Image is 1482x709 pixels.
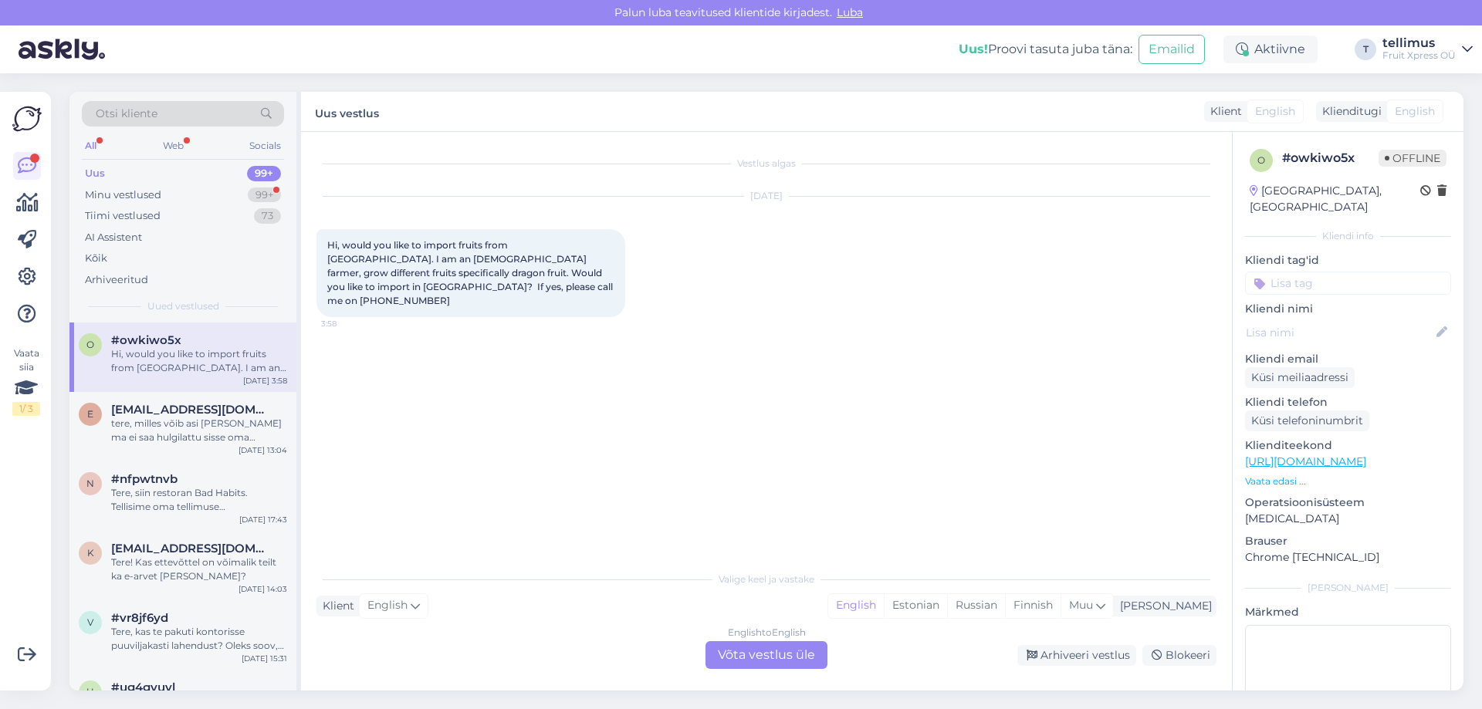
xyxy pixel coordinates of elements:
[1245,581,1451,595] div: [PERSON_NAME]
[147,299,219,313] span: Uued vestlused
[242,653,287,664] div: [DATE] 15:31
[239,444,287,456] div: [DATE] 13:04
[85,251,107,266] div: Kõik
[85,208,161,224] div: Tiimi vestlused
[239,514,287,525] div: [DATE] 17:43
[1382,37,1456,49] div: tellimus
[1395,103,1435,120] span: English
[86,686,94,697] span: u
[85,272,148,288] div: Arhiveeritud
[1139,35,1205,64] button: Emailid
[959,40,1132,59] div: Proovi tasuta juba täna:
[111,555,287,583] div: Tere! Kas ettevõttel on võimalik teilt ka e-arvet [PERSON_NAME]?
[1379,150,1446,167] span: Offline
[1255,103,1295,120] span: English
[1223,35,1318,63] div: Aktiivne
[315,101,379,122] label: Uus vestlus
[111,417,287,444] div: tere, milles võib asi [PERSON_NAME] ma ei saa hulgilattu sisse oma kasutaja ja parooliga?
[87,616,93,628] span: v
[321,318,379,329] span: 3:58
[1245,394,1451,410] p: Kliendi telefon
[239,583,287,595] div: [DATE] 14:03
[832,5,868,19] span: Luba
[111,486,287,514] div: Tere, siin restoran Bad Habits. Tellisime oma tellimuse [PERSON_NAME] 10-ks. Kell 12 helistasin k...
[316,157,1216,170] div: Vestlus algas
[1069,598,1093,612] span: Muu
[327,239,615,306] span: Hi, would you like to import fruits from [GEOGRAPHIC_DATA]. I am an [DEMOGRAPHIC_DATA] farmer, gr...
[1316,103,1382,120] div: Klienditugi
[1382,49,1456,62] div: Fruit Xpress OÜ
[247,166,281,181] div: 99+
[1204,103,1242,120] div: Klient
[1245,410,1369,431] div: Küsi telefoninumbrit
[248,187,281,203] div: 99+
[1355,39,1376,60] div: T
[1005,594,1061,617] div: Finnish
[254,208,281,224] div: 73
[1282,149,1379,167] div: # owkiwo5x
[87,547,94,559] span: k
[1245,351,1451,367] p: Kliendi email
[316,189,1216,203] div: [DATE]
[959,42,988,56] b: Uus!
[96,106,157,122] span: Otsi kliente
[1245,495,1451,511] p: Operatsioonisüsteem
[1114,598,1212,614] div: [PERSON_NAME]
[85,166,105,181] div: Uus
[111,472,178,486] span: #nfpwtnvb
[1245,252,1451,268] p: Kliendi tag'id
[1245,533,1451,549] p: Brauser
[1245,454,1366,468] a: [URL][DOMAIN_NAME]
[85,230,142,245] div: AI Assistent
[160,136,187,156] div: Web
[828,594,884,617] div: English
[111,333,181,347] span: #owkiwo5x
[367,597,408,614] span: English
[111,542,272,555] span: kadiprants8@gmail.com
[246,136,284,156] div: Socials
[1017,645,1136,666] div: Arhiveeri vestlus
[111,403,272,417] span: elevant@elevant.ee
[705,641,827,669] div: Võta vestlus üle
[111,625,287,653] div: Tere, kas te pakuti kontorisse puuviljakasti lahendust? Oleks soov, et puuviljad tuleksid iganäda...
[1382,37,1473,62] a: tellimusFruit Xpress OÜ
[1142,645,1216,666] div: Blokeeri
[86,478,94,489] span: n
[1245,549,1451,566] p: Chrome [TECHNICAL_ID]
[87,408,93,420] span: e
[1245,367,1355,388] div: Küsi meiliaadressi
[1245,272,1451,295] input: Lisa tag
[1245,474,1451,488] p: Vaata edasi ...
[85,187,161,203] div: Minu vestlused
[1245,437,1451,454] p: Klienditeekond
[947,594,1005,617] div: Russian
[1257,154,1265,166] span: o
[1250,183,1420,215] div: [GEOGRAPHIC_DATA], [GEOGRAPHIC_DATA]
[12,104,42,133] img: Askly Logo
[1246,324,1433,341] input: Lisa nimi
[111,347,287,375] div: Hi, would you like to import fruits from [GEOGRAPHIC_DATA]. I am an [DEMOGRAPHIC_DATA] farmer, gr...
[1245,604,1451,620] p: Märkmed
[1245,229,1451,243] div: Kliendi info
[728,626,806,640] div: English to English
[111,680,175,694] span: #ug4gyuvl
[1245,511,1451,527] p: [MEDICAL_DATA]
[111,611,168,625] span: #vr8jf6yd
[243,375,287,387] div: [DATE] 3:58
[86,339,94,350] span: o
[12,402,40,416] div: 1 / 3
[82,136,100,156] div: All
[884,594,947,617] div: Estonian
[1245,301,1451,317] p: Kliendi nimi
[12,346,40,416] div: Vaata siia
[316,572,1216,586] div: Valige keel ja vastake
[316,598,354,614] div: Klient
